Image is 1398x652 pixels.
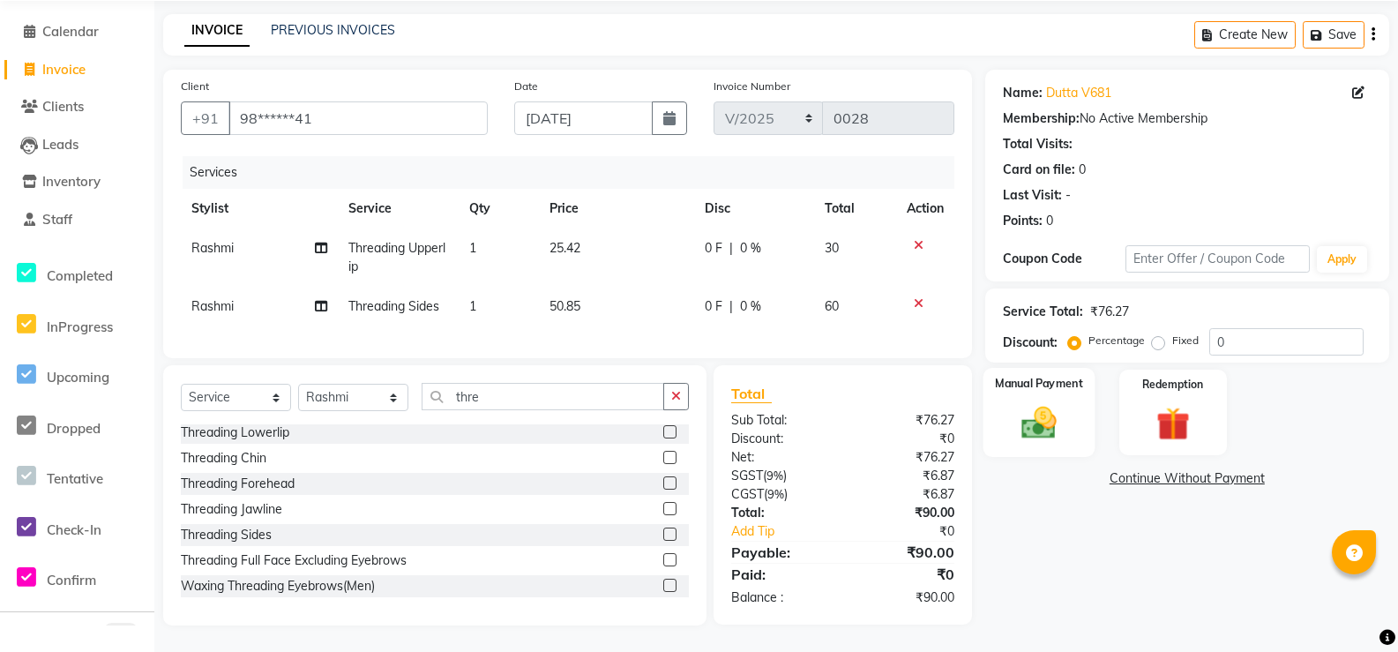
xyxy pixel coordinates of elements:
div: Threading Jawline [181,500,282,519]
div: ( ) [718,467,842,485]
a: Dutta V681 [1046,84,1111,102]
span: 9% [767,487,784,501]
div: ₹90.00 [842,542,967,563]
label: Manual Payment [995,375,1083,392]
label: Date [514,79,538,94]
div: ₹90.00 [842,588,967,607]
a: PREVIOUS INVOICES [271,22,395,38]
span: Invoice [42,61,86,78]
input: Search by Name/Mobile/Email/Code [228,101,488,135]
div: Points: [1003,212,1043,230]
input: Search or Scan [422,383,664,410]
span: 50.85 [549,298,580,314]
div: ₹90.00 [842,504,967,522]
a: Continue Without Payment [989,469,1386,488]
div: ₹76.27 [1090,303,1129,321]
span: Leads [42,136,78,153]
a: Clients [4,97,150,117]
div: Services [183,156,968,189]
span: 25.42 [549,240,580,256]
th: Disc [694,189,813,229]
div: Net: [718,448,842,467]
a: Inventory [4,172,150,192]
a: Calendar [4,22,150,42]
div: Threading Forehead [181,475,295,493]
span: Staff [42,211,72,228]
span: Completed [47,267,113,284]
div: ₹76.27 [842,411,967,430]
div: ₹0 [842,564,967,585]
div: Threading Chin [181,449,266,468]
span: Calendar [42,23,99,40]
div: Paid: [718,564,842,585]
a: Staff [4,210,150,230]
div: Total Visits: [1003,135,1073,154]
div: 0 [1079,161,1086,179]
div: ₹0 [863,522,968,541]
th: Total [814,189,896,229]
span: Rashmi [191,298,234,314]
span: | [729,239,733,258]
th: Action [896,189,954,229]
span: CGST [731,486,764,502]
div: Threading Lowerlip [181,423,289,442]
a: Invoice [4,60,150,80]
span: Upcoming [47,369,109,386]
span: SGST [731,468,763,483]
span: Dropped [47,420,101,437]
span: 0 % [740,297,761,316]
th: Stylist [181,189,338,229]
span: Bookings [4,623,53,637]
span: 60 [825,298,839,314]
span: | [729,297,733,316]
div: Last Visit: [1003,186,1062,205]
span: Rashmi [191,240,234,256]
a: Add Tip [718,522,863,541]
th: Service [338,189,459,229]
button: Create New [1194,21,1296,49]
img: _cash.svg [1011,403,1067,443]
a: Leads [4,135,150,155]
div: Balance : [718,588,842,607]
div: Name: [1003,84,1043,102]
span: Threading Sides [348,298,439,314]
div: ₹76.27 [842,448,967,467]
input: Enter Offer / Coupon Code [1125,245,1310,273]
div: Waxing Threading Eyebrows(Men) [181,577,375,596]
span: Total [731,385,772,403]
span: 9% [766,468,783,483]
button: +91 [181,101,230,135]
span: 30 [825,240,839,256]
button: Apply [1317,246,1367,273]
a: INVOICE [184,15,250,47]
span: Clients [42,98,84,115]
div: Sub Total: [718,411,842,430]
span: Threading Upperlip [348,240,445,274]
th: Qty [459,189,539,229]
div: Discount: [1003,333,1058,352]
div: No Active Membership [1003,109,1372,128]
span: InProgress [47,319,113,335]
label: Client [181,79,209,94]
label: Redemption [1142,377,1203,393]
div: - [1065,186,1071,205]
span: 0 F [705,239,722,258]
span: Tentative [47,470,103,487]
span: 0 % [740,239,761,258]
div: Coupon Code [1003,250,1125,268]
span: Check-In [47,521,101,538]
div: 0 [1046,212,1053,230]
div: Payable: [718,542,842,563]
span: 1 [469,298,476,314]
div: Threading Full Face Excluding Eyebrows [181,551,407,570]
div: Card on file: [1003,161,1075,179]
th: Price [539,189,694,229]
label: Percentage [1088,333,1145,348]
div: Membership: [1003,109,1080,128]
div: Service Total: [1003,303,1083,321]
label: Invoice Number [714,79,790,94]
div: ₹0 [842,430,967,448]
div: ₹6.87 [842,467,967,485]
div: Total: [718,504,842,522]
span: 1 [469,240,476,256]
